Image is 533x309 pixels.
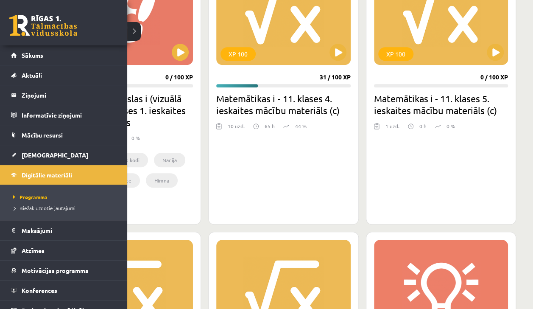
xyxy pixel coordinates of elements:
span: Digitālie materiāli [22,171,72,179]
a: Sākums [11,45,117,65]
p: 0 % [131,134,140,142]
p: 44 % [295,122,306,130]
legend: Ziņojumi [22,85,117,105]
a: Mācību resursi [11,125,117,145]
a: Atzīmes [11,241,117,260]
li: Himna [146,173,178,188]
h2: Matemātikas i - 11. klases 4. ieskaites mācību materiāls (c) [216,93,350,116]
span: Aktuāli [22,71,42,79]
a: Aktuāli [11,65,117,85]
span: [DEMOGRAPHIC_DATA] [22,151,88,159]
span: Motivācijas programma [22,267,89,274]
span: Programma [11,194,47,200]
p: 0 % [446,122,455,130]
div: XP 100 [220,47,256,61]
span: Biežāk uzdotie jautājumi [11,205,75,211]
span: Atzīmes [22,247,45,254]
span: Mācību resursi [22,131,63,139]
span: Konferences [22,287,57,294]
legend: Maksājumi [22,221,117,240]
a: Konferences [11,281,117,300]
p: 0 h [419,122,427,130]
a: Informatīvie ziņojumi [11,105,117,125]
a: Biežāk uzdotie jautājumi [11,204,119,212]
a: Programma [11,193,119,201]
p: 65 h [265,122,275,130]
a: Rīgas 1. Tālmācības vidusskola [9,15,77,36]
div: XP 100 [378,47,413,61]
a: Digitālie materiāli [11,165,117,185]
span: Sākums [22,51,43,59]
h2: Matemātikas i - 11. klases 5. ieskaites mācību materiāls (c) [374,93,508,116]
a: Motivācijas programma [11,261,117,280]
div: 10 uzd. [228,122,245,135]
div: 1 uzd. [385,122,399,135]
legend: Informatīvie ziņojumi [22,105,117,125]
li: Nācija [154,153,185,167]
a: [DEMOGRAPHIC_DATA] [11,145,117,165]
a: Maksājumi [11,221,117,240]
a: Ziņojumi [11,85,117,105]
